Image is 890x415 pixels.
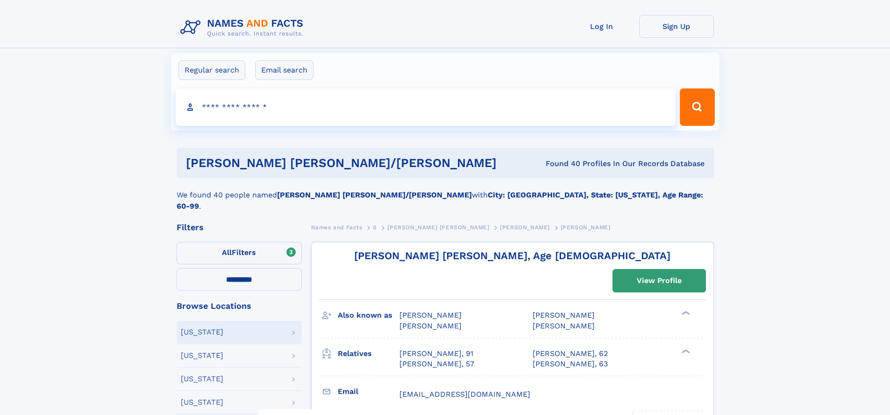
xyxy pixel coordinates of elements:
span: S [373,224,377,231]
label: Filters [177,242,302,264]
span: All [222,248,232,257]
div: Filters [177,223,302,232]
span: [PERSON_NAME] [500,224,550,231]
div: ❯ [679,310,691,316]
span: [PERSON_NAME] [533,311,595,320]
a: [PERSON_NAME], 91 [399,349,473,359]
span: [PERSON_NAME] [533,321,595,330]
div: [US_STATE] [181,375,223,383]
a: View Profile [613,269,705,292]
span: [PERSON_NAME] [PERSON_NAME] [387,224,489,231]
a: Log In [564,15,639,38]
span: [PERSON_NAME] [561,224,611,231]
a: Sign Up [639,15,714,38]
div: We found 40 people named with . [177,178,714,212]
a: Names and Facts [311,221,363,233]
a: [PERSON_NAME], 63 [533,359,608,369]
div: [US_STATE] [181,399,223,406]
a: [PERSON_NAME] [PERSON_NAME] [387,221,489,233]
span: [EMAIL_ADDRESS][DOMAIN_NAME] [399,390,530,399]
label: Regular search [178,60,245,80]
span: [PERSON_NAME] [399,321,462,330]
div: ❯ [679,348,691,354]
span: [PERSON_NAME] [399,311,462,320]
label: Email search [255,60,313,80]
a: [PERSON_NAME] [PERSON_NAME], Age [DEMOGRAPHIC_DATA] [354,250,670,262]
b: [PERSON_NAME] [PERSON_NAME]/[PERSON_NAME] [277,190,472,199]
a: [PERSON_NAME] [500,221,550,233]
div: View Profile [637,270,682,291]
div: Found 40 Profiles In Our Records Database [521,159,705,169]
input: search input [176,88,676,126]
h1: [PERSON_NAME] [PERSON_NAME]/[PERSON_NAME] [186,157,521,169]
a: [PERSON_NAME], 62 [533,349,608,359]
b: City: [GEOGRAPHIC_DATA], State: [US_STATE], Age Range: 60-99 [177,190,703,211]
img: Logo Names and Facts [177,15,311,40]
a: [PERSON_NAME], 57 [399,359,474,369]
div: [US_STATE] [181,352,223,359]
div: [US_STATE] [181,328,223,336]
a: S [373,221,377,233]
div: Browse Locations [177,302,302,310]
h3: Also known as [338,307,399,323]
h3: Relatives [338,346,399,362]
h3: Email [338,384,399,400]
button: Search Button [680,88,714,126]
